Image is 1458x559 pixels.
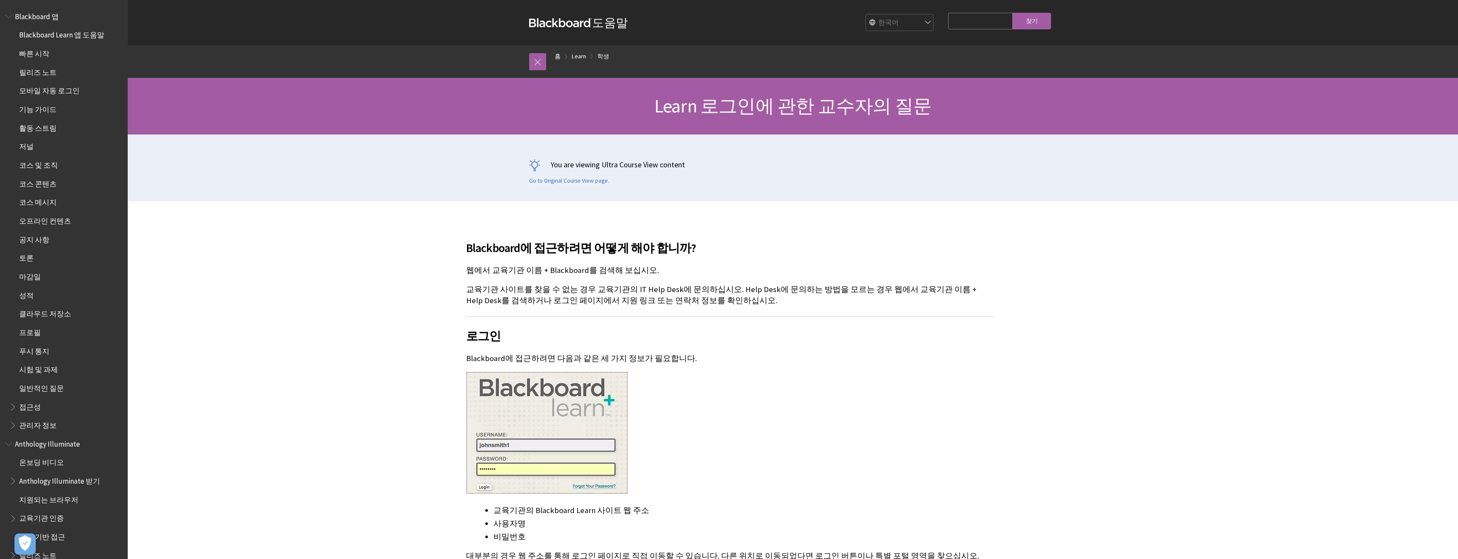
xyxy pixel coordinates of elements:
[19,177,57,188] span: 코스 콘텐츠
[19,28,104,40] span: Blackboard Learn 앱 도움말
[19,418,57,430] span: 관리자 정보
[19,474,100,485] span: Anthology Illuminate 받기
[529,18,592,27] strong: Blackboard
[466,284,994,306] p: 교육기관 사이트를 찾을 수 없는 경우 교육기관의 IT Help Desk에 문의하십시오. Help Desk에 문의하는 방법을 모르는 경우 웹에서 교육기관 이름 + Help De...
[493,518,994,530] li: 사용자명
[19,251,34,263] span: 토론
[5,9,123,433] nav: Book outline for Blackboard App Help
[555,51,561,62] a: 홈
[529,177,609,185] a: Go to Original Course View page.
[493,505,994,516] li: 교육기관의 Blackboard Learn 사이트 웹 주소
[493,531,994,543] li: 비밀번호
[19,158,58,169] span: 코스 및 조직
[654,94,931,118] span: Learn 로그인에 관한 교수자의 질문
[529,15,628,30] a: Blackboard도움말
[19,307,71,318] span: 클라우드 저장소
[529,159,1057,170] p: You are viewing Ultra Course View content
[19,400,41,411] span: 접근성
[19,362,58,374] span: 시험 및 과제
[19,511,64,523] span: 교육기관 인증
[19,325,41,337] span: 프로필
[19,269,41,281] span: 마감일
[466,229,994,257] h2: Blackboard에 접근하려면 어떻게 해야 합니까?
[19,232,49,244] span: 공지 사항
[466,353,994,364] p: Blackboard에 접근하려면 다음과 같은 세 가지 정보가 필요합니다.
[19,214,71,225] span: 오프라인 컨텐츠
[866,14,934,32] select: Site Language Selector
[466,316,994,345] h2: 로그인
[19,121,57,132] span: 활동 스트림
[1013,13,1051,29] input: 찾기
[15,9,59,21] span: Blackboard 앱
[572,51,586,62] a: Learn
[19,530,65,541] span: 역할 기반 접근
[19,195,57,207] span: 코스 메시지
[466,265,994,276] p: 웹에서 교육기관 이름 + Blackboard를 검색해 보십시오.
[19,102,57,114] span: 기능 가이드
[15,437,80,448] span: Anthology Illuminate
[19,84,80,95] span: 모바일 자동 로그인
[19,344,49,355] span: 푸시 통지
[19,140,34,151] span: 저널
[19,381,64,393] span: 일반적인 질문
[19,456,64,467] span: 온보딩 비디오
[597,51,609,62] a: 학생
[19,288,34,300] span: 성적
[19,46,49,58] span: 빠른 시작
[14,533,36,555] button: 개방형 기본 설정
[19,65,57,77] span: 릴리즈 노트
[19,493,78,504] span: 지원되는 브라우저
